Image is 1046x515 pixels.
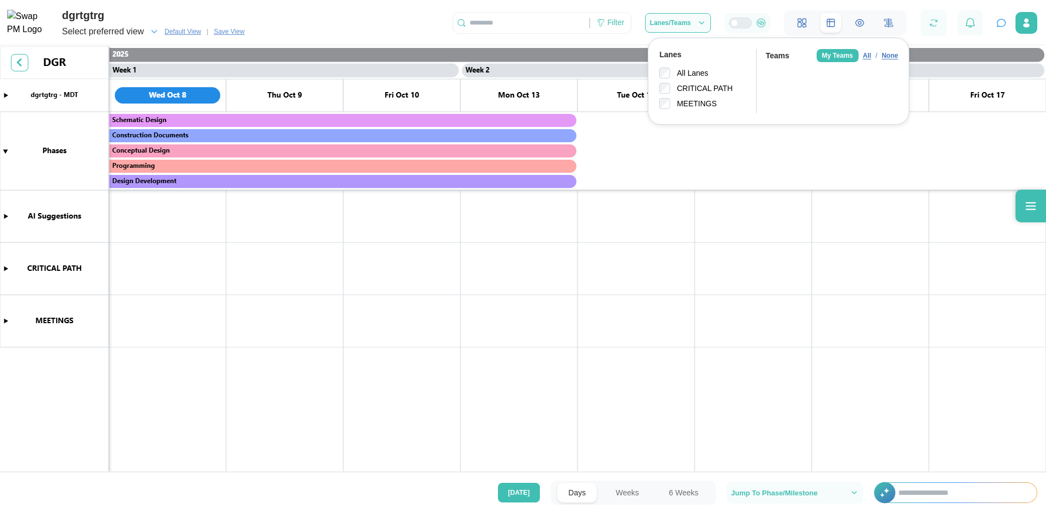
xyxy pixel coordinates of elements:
[765,50,789,62] div: Teams
[881,51,898,61] div: None
[731,489,818,496] span: Jump To Phase/Milestone
[727,482,863,504] button: Jump To Phase/Milestone
[670,98,716,109] label: MEETINGS
[206,27,208,37] div: |
[214,26,244,37] span: Save View
[498,483,540,502] button: [DATE]
[160,26,205,38] button: Default View
[863,51,871,61] div: All
[165,26,201,37] span: Default View
[645,13,711,33] button: Lanes/Teams
[670,83,732,94] label: CRITICAL PATH
[926,15,941,31] button: Refresh Grid
[62,7,249,24] div: dgrtgtrg
[7,10,51,37] img: Swap PM Logo
[590,14,631,32] div: Filter
[659,49,747,61] div: Lanes
[209,26,248,38] button: Save View
[670,68,708,78] label: All Lanes
[648,38,909,125] div: Lanes/Teams
[605,483,650,502] button: Weeks
[994,15,1009,31] button: Open project assistant
[650,20,691,26] span: Lanes/Teams
[874,482,1037,503] div: +
[817,49,859,62] div: My Teams
[875,51,877,61] div: /
[557,483,597,502] button: Days
[62,24,144,39] span: Select preferred view
[658,483,709,502] button: 6 Weeks
[607,17,624,29] div: Filter
[62,24,159,39] button: Select preferred view
[508,483,530,502] span: [DATE]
